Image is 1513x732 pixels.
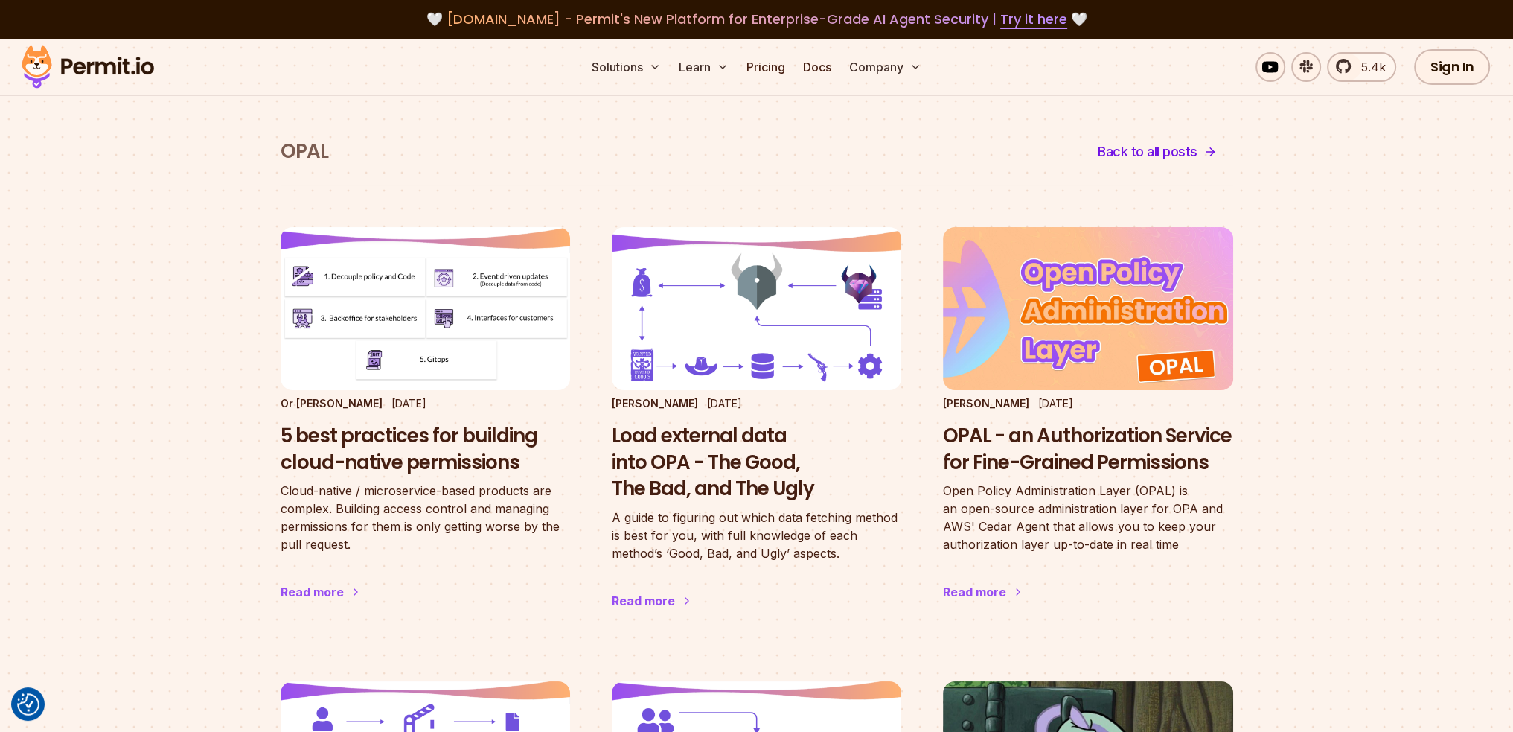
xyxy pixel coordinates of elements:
a: 5 best practices for building cloud-native permissionsOr [PERSON_NAME][DATE]5 best practices for ... [281,227,570,631]
img: Permit logo [15,42,161,92]
p: [PERSON_NAME] [612,396,698,411]
img: Revisit consent button [17,693,39,716]
h3: 5 best practices for building cloud-native permissions [281,423,570,477]
p: [PERSON_NAME] [943,396,1029,411]
div: Read more [943,583,1006,601]
p: Or [PERSON_NAME] [281,396,383,411]
div: 🤍 🤍 [36,9,1477,30]
a: Load external data into OPA - The Good, The Bad, and The Ugly[PERSON_NAME][DATE]Load external dat... [612,227,901,640]
a: 5.4k [1327,52,1396,82]
p: A guide to figuring out which data fetching method is best for you, with full knowledge of each m... [612,509,901,562]
p: Cloud-native / microservice-based products are complex. Building access control and managing perm... [281,482,570,553]
img: Load external data into OPA - The Good, The Bad, and The Ugly [612,227,901,390]
h1: OPAL [281,139,328,165]
a: Pricing [740,52,791,82]
a: Back to all posts [1081,134,1233,170]
a: OPAL - an Authorization Service for Fine-Grained Permissions[PERSON_NAME][DATE]OPAL - an Authoriz... [943,227,1232,631]
span: 5.4k [1352,58,1386,76]
div: Read more [612,592,675,610]
button: Company [843,52,927,82]
button: Solutions [586,52,667,82]
p: Open Policy Administration Layer (OPAL) is an open-source administration layer for OPA and AWS' C... [943,482,1232,553]
a: Sign In [1414,49,1491,85]
img: 5 best practices for building cloud-native permissions [281,227,570,390]
button: Consent Preferences [17,693,39,716]
time: [DATE] [1038,397,1073,410]
span: [DOMAIN_NAME] - Permit's New Platform for Enterprise-Grade AI Agent Security | [447,10,1067,28]
img: OPAL - an Authorization Service for Fine-Grained Permissions [943,227,1232,390]
a: Docs [797,52,837,82]
a: Try it here [1000,10,1067,29]
h3: Load external data into OPA - The Good, The Bad, and The Ugly [612,423,901,503]
time: [DATE] [707,397,742,410]
span: Back to all posts [1098,141,1197,162]
div: Read more [281,583,344,601]
button: Learn [673,52,735,82]
time: [DATE] [391,397,426,410]
h3: OPAL - an Authorization Service for Fine-Grained Permissions [943,423,1232,477]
